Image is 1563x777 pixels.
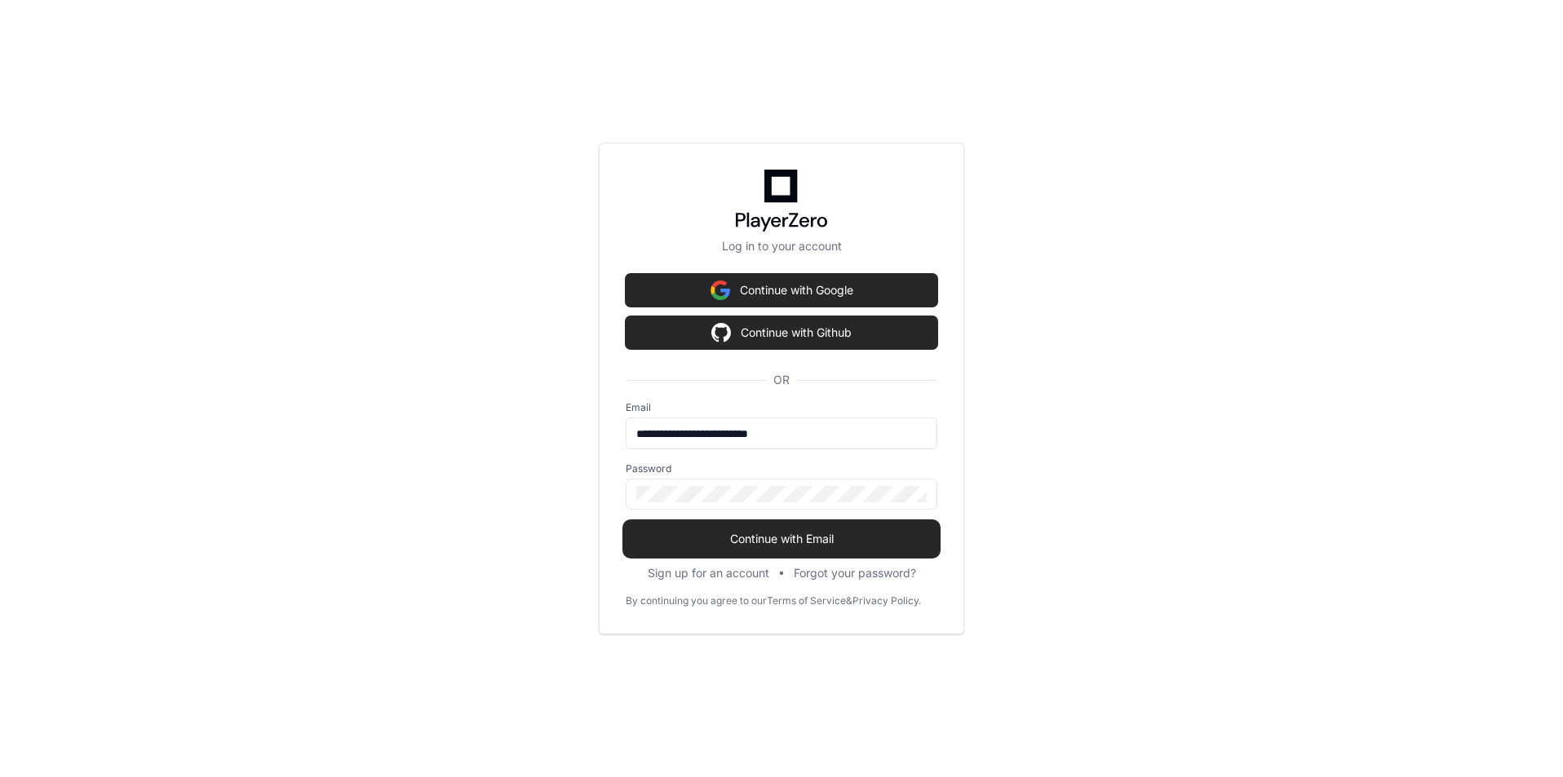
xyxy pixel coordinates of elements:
div: & [846,594,852,607]
img: Sign in with google [711,274,730,307]
div: By continuing you agree to our [626,594,767,607]
label: Password [626,462,937,475]
span: OR [767,372,796,388]
button: Continue with Google [626,274,937,307]
img: Sign in with google [711,316,731,349]
span: Continue with Email [626,531,937,547]
button: Continue with Github [626,316,937,349]
p: Log in to your account [626,238,937,254]
button: Sign up for an account [648,565,769,581]
button: Forgot your password? [794,565,916,581]
a: Terms of Service [767,594,846,607]
label: Email [626,401,937,414]
button: Continue with Email [626,523,937,555]
a: Privacy Policy. [852,594,921,607]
